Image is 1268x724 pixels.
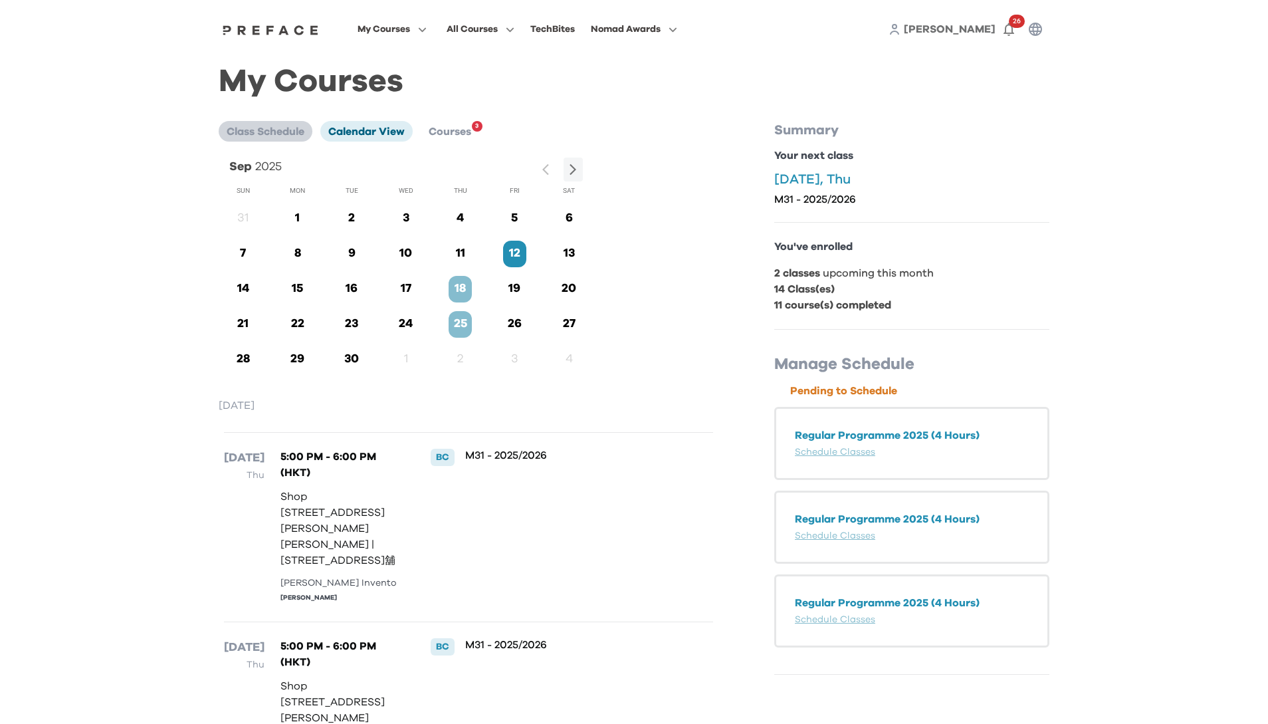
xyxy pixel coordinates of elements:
a: [PERSON_NAME] [904,21,996,37]
span: Tue [346,186,358,195]
p: 2 [340,209,364,227]
a: Schedule Classes [795,531,875,541]
p: 2025 [255,158,282,176]
p: 15 [286,280,309,298]
p: upcoming this month [774,265,1049,281]
p: 5 [503,209,526,227]
p: Summary [774,121,1049,140]
p: 25 [449,315,472,333]
div: [PERSON_NAME] [280,593,403,603]
b: 11 course(s) completed [774,300,891,310]
p: 19 [503,280,526,298]
p: 18 [449,280,472,298]
p: 16 [340,280,364,298]
a: Preface Logo [219,24,322,35]
p: You've enrolled [774,239,1049,255]
p: M31 - 2025/2026 [465,638,669,652]
p: [DATE], Thu [774,172,1049,187]
p: 24 [394,315,417,333]
p: 1 [286,209,309,227]
p: Manage Schedule [774,354,1049,375]
p: [DATE] [224,638,264,657]
span: Courses [429,126,471,137]
p: 22 [286,315,309,333]
p: Regular Programme 2025 (4 Hours) [795,511,1029,527]
span: My Courses [358,21,410,37]
span: Sun [237,186,250,195]
p: 7 [231,245,255,263]
span: Calendar View [328,126,405,137]
span: All Courses [447,21,498,37]
p: Shop [STREET_ADDRESS][PERSON_NAME][PERSON_NAME] | [STREET_ADDRESS]舖 [280,489,403,568]
button: All Courses [443,21,518,38]
div: BC [431,449,455,466]
span: Nomad Awards [591,21,661,37]
p: 20 [558,280,581,298]
p: 21 [231,315,255,333]
p: Sep [229,158,252,176]
p: 5:00 PM - 6:00 PM (HKT) [280,449,403,481]
p: 14 [231,280,255,298]
p: 11 [449,245,472,263]
b: 2 classes [774,268,820,279]
p: [DATE] [224,449,264,467]
p: 30 [340,350,364,368]
p: 5:00 PM - 6:00 PM (HKT) [280,638,403,670]
p: 28 [231,350,255,368]
p: 27 [558,315,581,333]
span: Class Schedule [227,126,304,137]
p: Regular Programme 2025 (4 Hours) [795,595,1029,611]
p: 2 [449,350,472,368]
a: Schedule Classes [795,615,875,624]
button: Nomad Awards [587,21,681,38]
p: 23 [340,315,364,333]
p: 4 [558,350,581,368]
p: Thu [224,467,264,483]
p: 17 [394,280,417,298]
b: 14 Class(es) [774,284,835,295]
span: Wed [399,186,413,195]
button: 26 [996,16,1022,43]
img: Preface Logo [219,25,322,35]
p: 10 [394,245,417,263]
span: Fri [510,186,520,195]
p: 9 [340,245,364,263]
h1: My Courses [219,74,1049,89]
p: 31 [231,209,255,227]
p: 13 [558,245,581,263]
p: 3 [394,209,417,227]
p: Regular Programme 2025 (4 Hours) [795,427,1029,443]
p: 29 [286,350,309,368]
p: Your next class [774,148,1049,164]
span: 26 [1009,15,1025,28]
p: Pending to Schedule [790,383,1049,399]
p: 1 [394,350,417,368]
p: M31 - 2025/2026 [774,193,1049,206]
div: BC [431,638,455,656]
button: My Courses [354,21,431,38]
span: Sat [563,186,575,195]
span: [PERSON_NAME] [904,24,996,35]
p: 12 [503,245,526,263]
p: 6 [558,209,581,227]
div: TechBites [530,21,575,37]
p: [DATE] [219,398,718,414]
p: Thu [224,657,264,673]
a: Schedule Classes [795,447,875,457]
p: 8 [286,245,309,263]
p: 4 [449,209,472,227]
p: 3 [503,350,526,368]
div: [PERSON_NAME] Invento [280,576,403,590]
span: 3 [475,118,478,134]
p: M31 - 2025/2026 [465,449,669,462]
span: Mon [290,186,305,195]
span: Thu [454,186,467,195]
p: 26 [503,315,526,333]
